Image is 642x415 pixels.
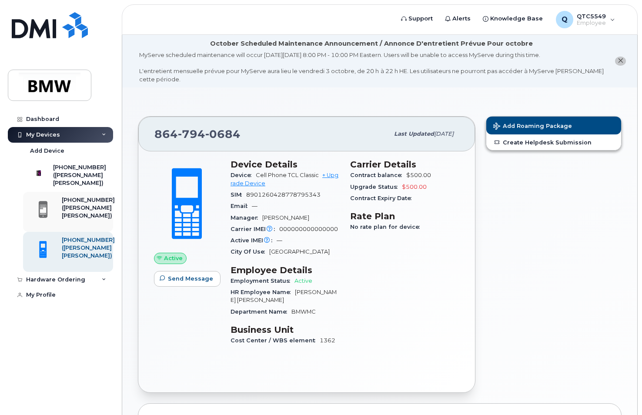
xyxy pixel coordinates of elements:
span: Device [231,172,256,178]
button: Send Message [154,271,221,287]
h3: Rate Plan [350,211,459,221]
span: 864 [154,127,241,141]
span: [PERSON_NAME] [262,214,309,221]
span: [DATE] [434,131,454,137]
span: 8901260428778795343 [246,191,321,198]
span: Active [164,254,183,262]
span: — [277,237,282,244]
span: Employment Status [231,278,294,284]
span: $500.00 [402,184,427,190]
a: + Upgrade Device [231,172,338,186]
span: Last updated [394,131,434,137]
span: Email [231,203,252,209]
span: BMWMC [291,308,316,315]
span: City Of Use [231,248,269,255]
span: $500.00 [406,172,431,178]
span: 794 [178,127,205,141]
span: Contract Expiry Date [350,195,416,201]
span: Cost Center / WBS element [231,337,320,344]
span: 0684 [205,127,241,141]
span: 000000000000000 [279,226,338,232]
span: [GEOGRAPHIC_DATA] [269,248,330,255]
span: HR Employee Name [231,289,295,295]
span: Add Roaming Package [493,123,572,131]
span: Contract balance [350,172,406,178]
h3: Device Details [231,159,340,170]
span: Active IMEI [231,237,277,244]
span: Manager [231,214,262,221]
span: Upgrade Status [350,184,402,190]
div: October Scheduled Maintenance Announcement / Annonce D'entretient Prévue Pour octobre [210,39,533,48]
span: 1362 [320,337,335,344]
iframe: Messenger Launcher [604,377,635,408]
a: Create Helpdesk Submission [486,134,621,150]
h3: Employee Details [231,265,340,275]
button: Add Roaming Package [486,117,621,134]
h3: Carrier Details [350,159,459,170]
span: Send Message [168,274,213,283]
div: MyServe scheduled maintenance will occur [DATE][DATE] 8:00 PM - 10:00 PM Eastern. Users will be u... [139,51,604,83]
button: close notification [615,57,626,66]
span: Department Name [231,308,291,315]
h3: Business Unit [231,325,340,335]
span: No rate plan for device [350,224,424,230]
span: Cell Phone TCL Classic [256,172,319,178]
span: SIM [231,191,246,198]
span: — [252,203,257,209]
span: Carrier IMEI [231,226,279,232]
span: Active [294,278,312,284]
